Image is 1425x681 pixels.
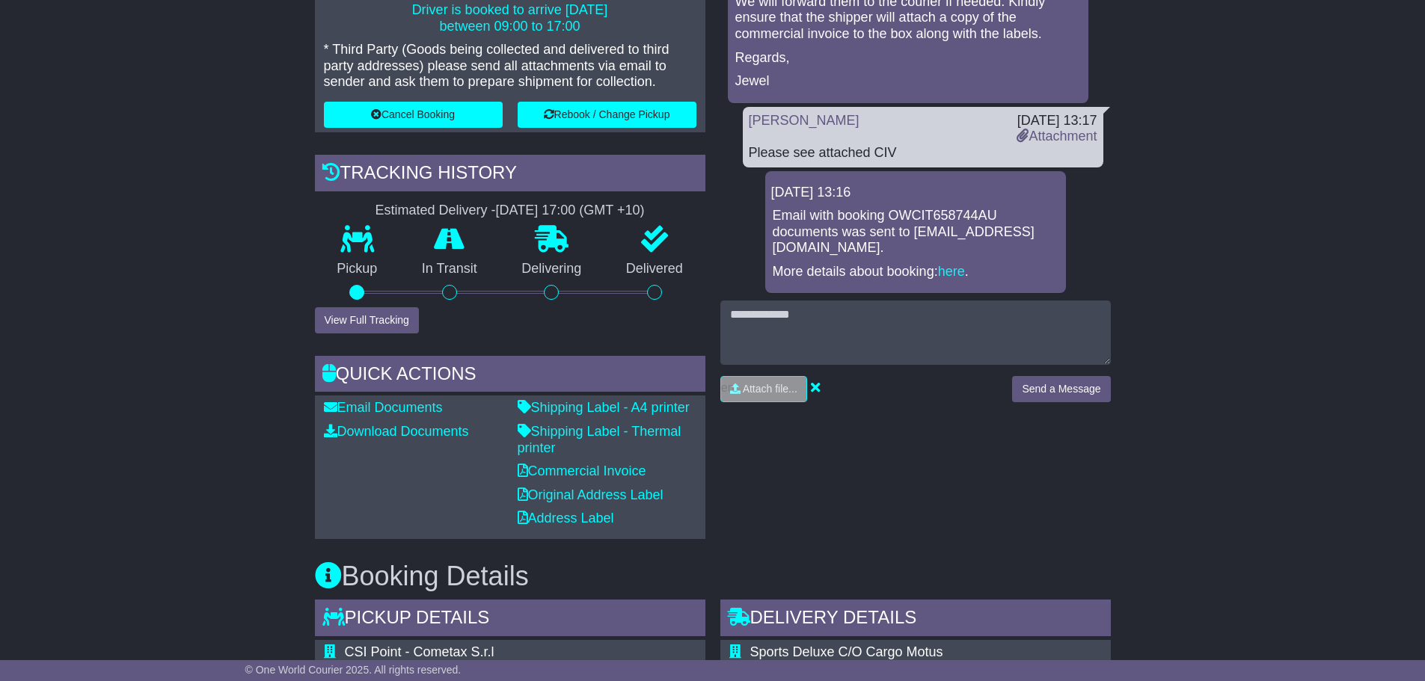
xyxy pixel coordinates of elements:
div: Please see attached CIV [749,145,1097,161]
a: Address Label [518,511,614,526]
div: Tracking history [315,155,705,195]
a: Email Documents [324,400,443,415]
p: Delivered [604,261,705,277]
p: Jewel [735,73,1081,90]
p: In Transit [399,261,500,277]
a: Original Address Label [518,487,664,502]
div: Estimated Delivery - [315,203,705,219]
h3: Booking Details [315,561,1111,591]
div: Pickup Details [315,600,705,640]
button: Cancel Booking [324,102,503,128]
a: Shipping Label - Thermal printer [518,424,681,455]
a: Download Documents [324,424,469,439]
div: [DATE] 13:16 [771,185,1060,201]
div: [DATE] 13:17 [1017,113,1097,129]
span: CSI Point - Cometax S.r.l [345,644,494,659]
div: Quick Actions [315,356,705,396]
p: Email with booking OWCIT658744AU documents was sent to [EMAIL_ADDRESS][DOMAIN_NAME]. [773,208,1058,256]
div: Delivery Details [720,600,1111,640]
p: More details about booking: . [773,264,1058,280]
p: Pickup [315,261,400,277]
button: Send a Message [1012,376,1110,402]
p: * Third Party (Goods being collected and delivered to third party addresses) please send all atta... [324,42,696,90]
p: Driver is booked to arrive [DATE] between 09:00 to 17:00 [324,2,696,34]
a: Attachment [1017,129,1097,144]
button: View Full Tracking [315,307,419,333]
p: Delivering [500,261,604,277]
span: © One World Courier 2025. All rights reserved. [245,664,462,676]
a: Shipping Label - A4 printer [518,400,690,415]
div: [DATE] 17:00 (GMT +10) [496,203,645,219]
button: Rebook / Change Pickup [518,102,696,128]
span: Sports Deluxe C/O Cargo Motus [750,644,943,659]
p: Regards, [735,50,1081,67]
a: [PERSON_NAME] [749,113,859,128]
a: Commercial Invoice [518,463,646,478]
a: here [938,264,965,279]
